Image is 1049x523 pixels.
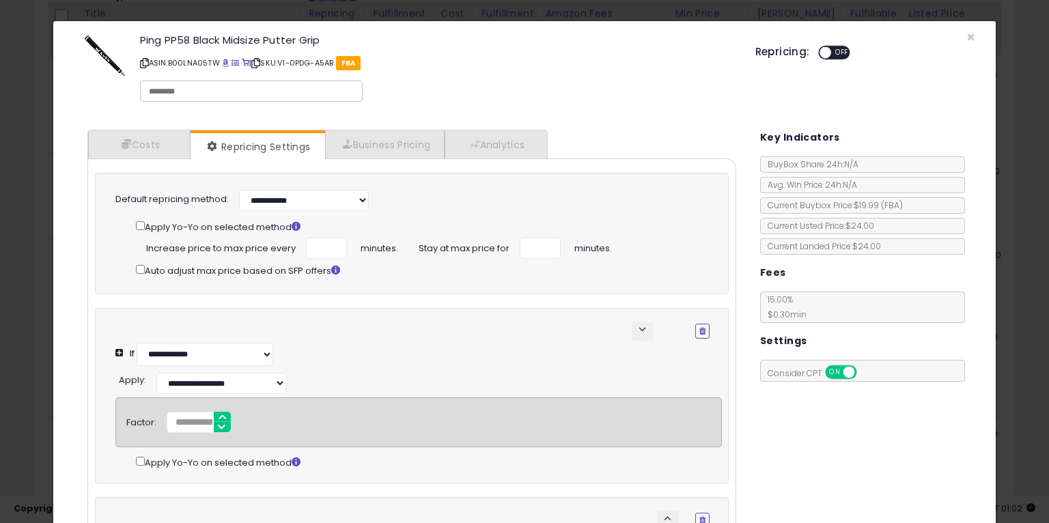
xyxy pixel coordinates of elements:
[336,56,361,70] span: FBA
[325,130,445,158] a: Business Pricing
[761,179,857,190] span: Avg. Win Price 24h: N/A
[140,52,735,74] p: ASIN: B00LNA05TW | SKU: V1-0PDG-A5AB
[445,130,546,158] a: Analytics
[760,264,786,281] h5: Fees
[140,35,735,45] h3: Ping PP58 Black Midsize Putter Grip
[761,240,881,252] span: Current Landed Price: $24.00
[88,130,191,158] a: Costs
[854,199,903,211] span: $19.99
[761,367,875,379] span: Consider CPT:
[761,294,807,320] span: 15.00 %
[755,46,810,57] h5: Repricing:
[84,35,125,76] img: 31IKK0YeNzL._SL60_.jpg
[136,262,710,278] div: Auto adjust max price based on SFP offers
[699,327,705,335] i: Remove Condition
[242,57,249,68] a: Your listing only
[119,373,144,386] span: Apply
[761,199,903,211] span: Current Buybox Price:
[574,238,612,255] span: minutes.
[881,199,903,211] span: ( FBA )
[826,367,843,378] span: ON
[115,193,229,206] label: Default repricing method:
[760,333,807,350] h5: Settings
[126,412,156,429] div: Factor:
[760,129,840,146] h5: Key Indicators
[191,133,324,160] a: Repricing Settings
[136,218,710,234] div: Apply Yo-Yo on selected method
[966,27,975,47] span: ×
[761,158,858,170] span: BuyBox Share 24h: N/A
[855,367,877,378] span: OFF
[136,454,722,470] div: Apply Yo-Yo on selected method
[119,369,146,387] div: :
[636,323,649,336] span: keyboard_arrow_down
[761,309,807,320] span: $0.30 min
[232,57,239,68] a: All offer listings
[222,57,229,68] a: BuyBox page
[419,238,509,255] span: Stay at max price for
[761,220,874,231] span: Current Listed Price: $24.00
[361,238,398,255] span: minutes.
[146,238,296,255] span: Increase price to max price every
[831,47,853,59] span: OFF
